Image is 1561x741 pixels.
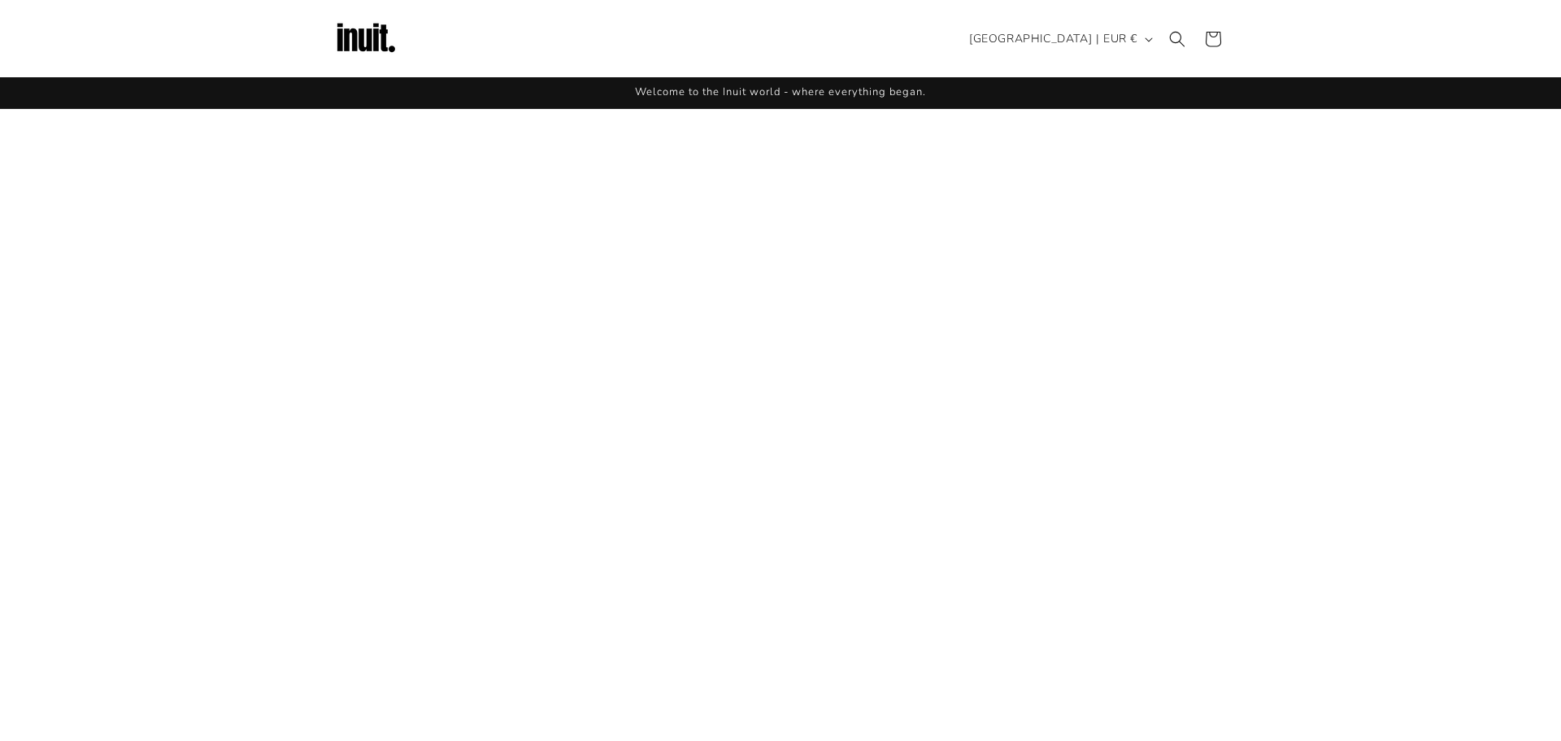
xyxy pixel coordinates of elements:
img: Inuit Logo [333,7,398,72]
div: Announcement [333,77,1228,108]
summary: Search [1159,21,1195,57]
button: [GEOGRAPHIC_DATA] | EUR € [959,24,1159,54]
span: Welcome to the Inuit world - where everything began. [635,85,926,99]
span: [GEOGRAPHIC_DATA] | EUR € [969,30,1137,47]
